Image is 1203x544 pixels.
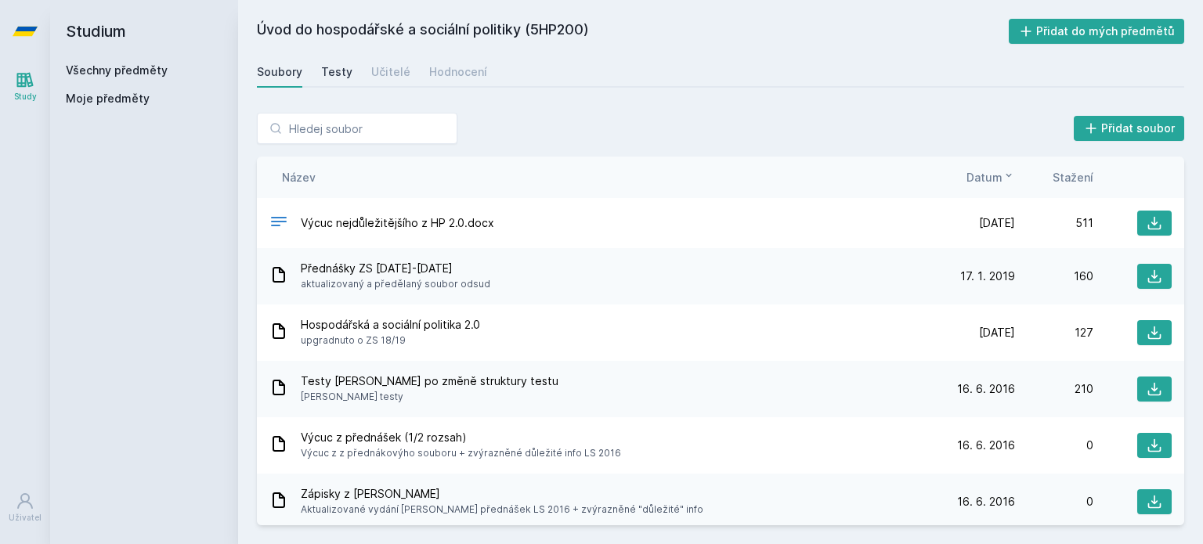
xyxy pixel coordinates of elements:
span: Zápisky z [PERSON_NAME] [301,486,703,502]
span: [DATE] [979,325,1015,340]
span: Aktualizované vydání [PERSON_NAME] přednášek LS 2016 + zvýrazněné "důležité" info [301,502,703,517]
span: Hospodářská a sociální politika 2.0 [301,317,480,333]
span: 16. 6. 2016 [957,381,1015,397]
div: Study [14,91,37,103]
button: Datum [966,169,1015,186]
span: Výcuc nejdůležitějšího z HP 2.0.docx [301,215,494,231]
span: 16. 6. 2016 [957,494,1015,510]
div: Uživatel [9,512,42,524]
div: 0 [1015,438,1093,453]
button: Přidat soubor [1074,116,1185,141]
span: [DATE] [979,215,1015,231]
div: Učitelé [371,64,410,80]
span: upgradnuto o ZS 18/19 [301,333,480,348]
span: Moje předměty [66,91,150,106]
input: Hledej soubor [257,113,457,144]
span: aktualizovaný a předělaný soubor odsud [301,276,490,292]
div: 0 [1015,494,1093,510]
button: Stažení [1053,169,1093,186]
a: Testy [321,56,352,88]
div: 511 [1015,215,1093,231]
span: 17. 1. 2019 [960,268,1015,284]
a: Soubory [257,56,302,88]
a: Všechny předměty [66,63,168,77]
div: DOCX [269,212,288,235]
span: Datum [966,169,1002,186]
div: 210 [1015,381,1093,397]
div: Soubory [257,64,302,80]
span: Testy [PERSON_NAME] po změně struktury testu [301,373,558,389]
button: Přidat do mých předmětů [1009,19,1185,44]
span: Přednášky ZS [DATE]-[DATE] [301,261,490,276]
span: 16. 6. 2016 [957,438,1015,453]
span: [PERSON_NAME] testy [301,389,558,405]
div: 127 [1015,325,1093,340]
a: Study [3,63,47,110]
span: Výcuc z přednášek (1/2 rozsah) [301,430,621,445]
div: Hodnocení [429,64,487,80]
div: 160 [1015,268,1093,284]
span: Výcuc z z přednákovýho souboru + zvýrazněné důležité info LS 2016 [301,445,621,461]
a: Uživatel [3,484,47,531]
a: Učitelé [371,56,410,88]
a: Hodnocení [429,56,487,88]
div: Testy [321,64,352,80]
h2: Úvod do hospodářské a sociální politiky (5HP200) [257,19,1009,44]
button: Název [282,169,316,186]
